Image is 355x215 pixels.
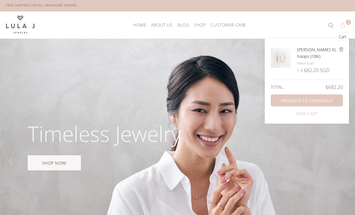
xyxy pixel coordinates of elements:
span: Customer Care [211,23,246,27]
div: $682.20 [284,84,343,90]
h2: [PERSON_NAME] XL hoops (18K) [297,46,338,60]
a: About Us [149,20,175,30]
a: Customer Care [208,20,246,30]
span: About Us [151,23,172,27]
li: yellow gold [297,61,338,66]
div: 1 X [297,68,303,74]
a: linear-gradient(135deg,rgba(255, 238, 179, 1) 0%, rgba(212, 175, 55, 1) 100%) [PERSON_NAME] XL ho... [271,46,338,74]
div: TOTAL: [271,84,284,90]
div: FREE SHIPPING FOR ALL SINGAPORE ORDERS [6,2,77,9]
div: 682.20 SGD [304,67,329,73]
a: Shop [192,20,208,30]
a: SHOP NOW! [28,155,81,170]
span: Shop [194,23,206,27]
span: Blog [177,23,189,27]
a: PROCEED TO CHECKOUT [271,94,343,106]
a: Blog [175,20,192,30]
span: HOME [133,23,146,27]
img: linear-gradient(135deg,rgba(255, 238, 179, 1) 0%, rgba(212, 175, 55, 1) 100%) [271,48,291,68]
div: Timeless Jewelry [28,123,181,144]
button: 1 [337,21,348,30]
a: VIEW CART [296,111,318,117]
a: HOME [131,20,149,30]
